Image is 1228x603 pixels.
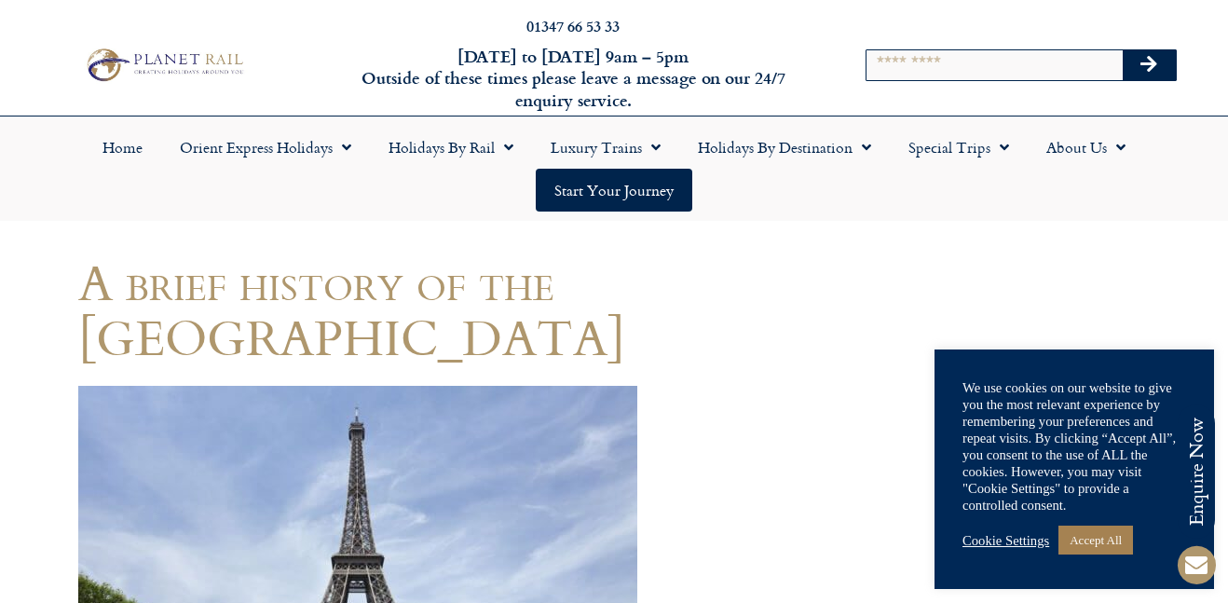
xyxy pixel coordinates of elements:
[161,126,370,169] a: Orient Express Holidays
[1123,50,1177,80] button: Search
[962,379,1186,514] div: We use cookies on our website to give you the most relevant experience by remembering your prefer...
[526,15,620,36] a: 01347 66 53 33
[962,532,1049,549] a: Cookie Settings
[1058,526,1133,555] a: Accept All
[9,126,1219,212] nav: Menu
[890,126,1028,169] a: Special Trips
[1028,126,1144,169] a: About Us
[536,169,692,212] a: Start your Journey
[370,126,532,169] a: Holidays by Rail
[679,126,890,169] a: Holidays by Destination
[332,46,813,111] h6: [DATE] to [DATE] 9am – 5pm Outside of these times please leave a message on our 24/7 enquiry serv...
[80,45,248,86] img: Planet Rail Train Holidays Logo
[532,126,679,169] a: Luxury Trains
[84,126,161,169] a: Home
